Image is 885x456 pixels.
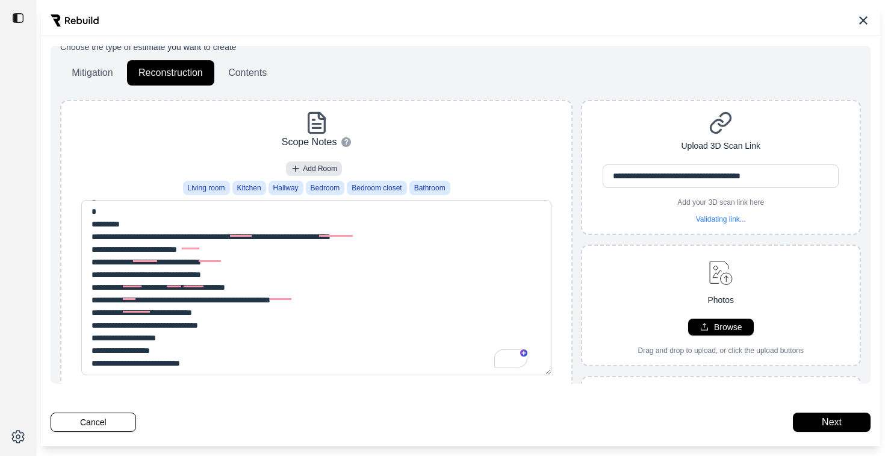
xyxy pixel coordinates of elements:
span: ? [344,137,349,147]
button: Reconstruction [127,60,214,86]
p: Validating link... [689,214,753,224]
button: Contents [217,60,278,86]
span: Hallway [273,183,299,193]
span: Living room [188,183,225,193]
button: Living room [183,181,230,195]
p: Drag and drop to upload, or click the upload buttons [638,346,804,355]
button: Browse [688,319,754,336]
button: Cancel [51,413,136,432]
p: Photos [707,294,734,307]
button: Mitigation [60,60,125,86]
span: Bedroom closet [352,183,402,193]
button: Bedroom closet [347,181,406,195]
img: toggle sidebar [12,12,24,24]
img: upload-image.svg [704,255,738,289]
p: Upload 3D Scan Link [681,140,760,152]
button: Bathroom [409,181,450,195]
p: Choose the type of estimate you want to create [60,41,861,53]
span: Bedroom [311,183,340,193]
textarea: To enrich screen reader interactions, please activate Accessibility in Grammarly extension settings [81,200,551,375]
img: Rebuild [51,14,99,27]
button: Kitchen [232,181,266,195]
button: Hallway [269,181,303,195]
button: Next [793,413,871,432]
p: Add your 3D scan link here [677,198,764,207]
span: Bathroom [414,183,446,193]
span: Kitchen [237,183,261,193]
span: Add Room [303,164,337,173]
p: Scope Notes [282,135,337,149]
p: Browse [714,321,742,333]
button: Add Room [286,161,342,176]
button: Bedroom [306,181,345,195]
